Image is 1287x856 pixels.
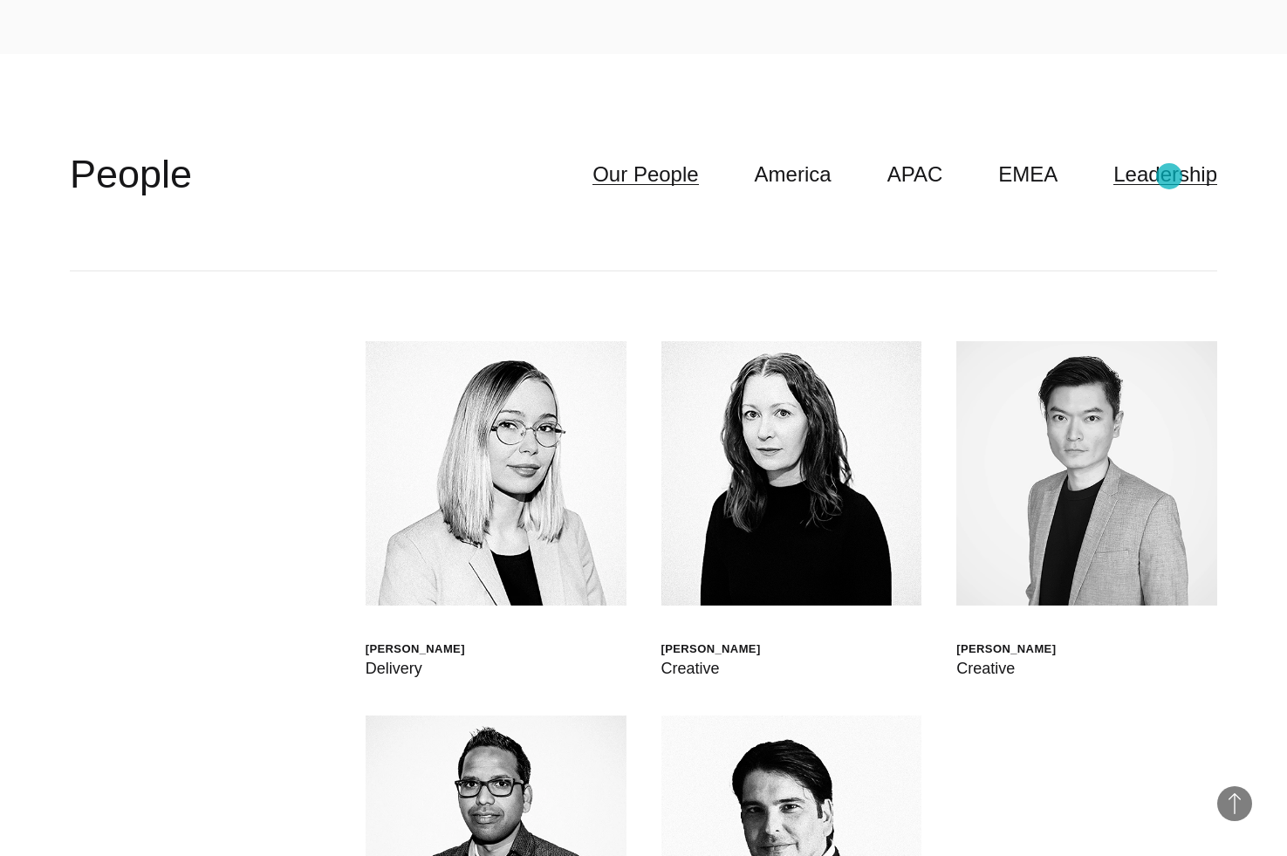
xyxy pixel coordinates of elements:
div: [PERSON_NAME] [366,641,465,656]
a: America [755,158,832,191]
div: Delivery [366,656,465,681]
div: Creative [661,656,761,681]
div: [PERSON_NAME] [956,641,1056,656]
img: Jen Higgins [661,341,922,606]
a: APAC [887,158,943,191]
div: Creative [956,656,1056,681]
a: EMEA [998,158,1058,191]
h2: People [70,148,192,201]
img: Walt Drkula [366,341,626,606]
div: [PERSON_NAME] [661,641,761,656]
img: Daniel Ng [956,341,1217,606]
a: Our People [592,158,698,191]
a: Leadership [1113,158,1217,191]
button: Back to Top [1217,786,1252,821]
